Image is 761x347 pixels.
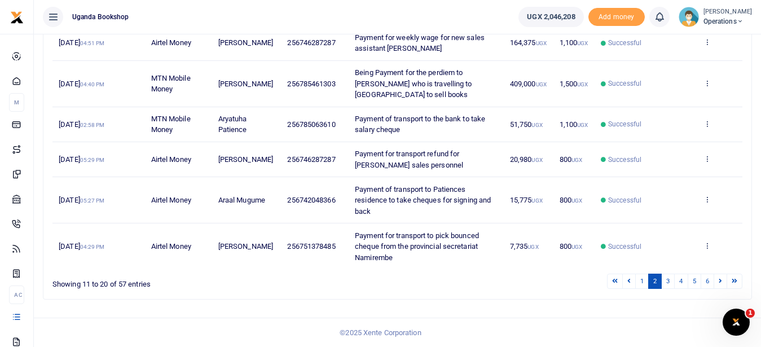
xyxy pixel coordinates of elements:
span: 164,375 [510,38,547,47]
span: 7,735 [510,242,539,251]
img: profile-user [679,7,699,27]
small: 04:51 PM [80,40,105,46]
span: Being Payment for the perdiem to [PERSON_NAME] who is travelling to [GEOGRAPHIC_DATA] to sell books [355,68,472,99]
small: UGX [536,40,547,46]
span: [DATE] [59,242,104,251]
span: Payment of transport to the bank to take salary cheque [355,115,485,134]
span: 800 [560,155,583,164]
span: Successful [608,155,641,165]
span: 51,750 [510,120,543,129]
span: 15,775 [510,196,543,204]
span: Successful [608,195,641,205]
span: 1,100 [560,120,588,129]
small: UGX [531,197,542,204]
div: Showing 11 to 20 of 57 entries [52,273,336,290]
small: 05:27 PM [80,197,105,204]
a: UGX 2,046,208 [518,7,583,27]
li: Ac [9,285,24,304]
li: M [9,93,24,112]
span: 256746287287 [287,38,335,47]
span: 800 [560,196,583,204]
small: UGX [527,244,538,250]
span: Uganda bookshop [68,12,134,22]
small: UGX [531,122,542,128]
span: UGX 2,046,208 [527,11,575,23]
span: 256746287287 [287,155,335,164]
span: 1,100 [560,38,588,47]
a: 6 [701,274,714,289]
small: UGX [577,122,588,128]
span: Airtel Money [151,242,191,251]
small: UGX [536,81,547,87]
a: 5 [688,274,701,289]
span: Successful [608,241,641,252]
small: UGX [531,157,542,163]
span: 800 [560,242,583,251]
span: Airtel Money [151,38,191,47]
span: 409,000 [510,80,547,88]
span: MTN Mobile Money [151,115,191,134]
li: Toup your wallet [588,8,645,27]
span: Payment for transport to pick bounced cheque from the provincial secretariat Namirembe [355,231,479,262]
span: 20,980 [510,155,543,164]
span: Successful [608,119,641,129]
span: 1 [746,309,755,318]
span: [PERSON_NAME] [218,155,273,164]
iframe: Intercom live chat [723,309,750,336]
span: [DATE] [59,155,104,164]
span: 256785063610 [287,120,335,129]
li: Wallet ballance [514,7,588,27]
span: [PERSON_NAME] [218,242,273,251]
span: Aryatuha Patience [218,115,247,134]
span: 256742048366 [287,196,335,204]
span: [DATE] [59,80,104,88]
small: UGX [577,40,588,46]
span: Add money [588,8,645,27]
span: Araal Mugume [218,196,265,204]
span: Payment for transport refund for [PERSON_NAME] sales personnel [355,150,463,169]
span: Operations [703,16,752,27]
a: 3 [661,274,675,289]
span: [PERSON_NAME] [218,38,273,47]
small: UGX [571,244,582,250]
span: [PERSON_NAME] [218,80,273,88]
a: Add money [588,12,645,20]
span: Airtel Money [151,196,191,204]
img: logo-small [10,11,24,24]
a: logo-small logo-large logo-large [10,12,24,21]
small: 05:29 PM [80,157,105,163]
a: 2 [648,274,662,289]
span: 256785461303 [287,80,335,88]
a: 1 [635,274,649,289]
span: [DATE] [59,196,104,204]
small: 02:58 PM [80,122,105,128]
span: Successful [608,78,641,89]
small: UGX [577,81,588,87]
small: UGX [571,157,582,163]
a: profile-user [PERSON_NAME] Operations [679,7,752,27]
a: 4 [674,274,688,289]
span: Successful [608,38,641,48]
small: [PERSON_NAME] [703,7,752,17]
span: Airtel Money [151,155,191,164]
span: [DATE] [59,38,104,47]
span: 256751378485 [287,242,335,251]
span: [DATE] [59,120,104,129]
span: 1,500 [560,80,588,88]
span: Payment of transport to Patiences residence to take cheques for signing and back [355,185,491,216]
small: 04:40 PM [80,81,105,87]
small: 04:29 PM [80,244,105,250]
small: UGX [571,197,582,204]
span: MTN Mobile Money [151,74,191,94]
